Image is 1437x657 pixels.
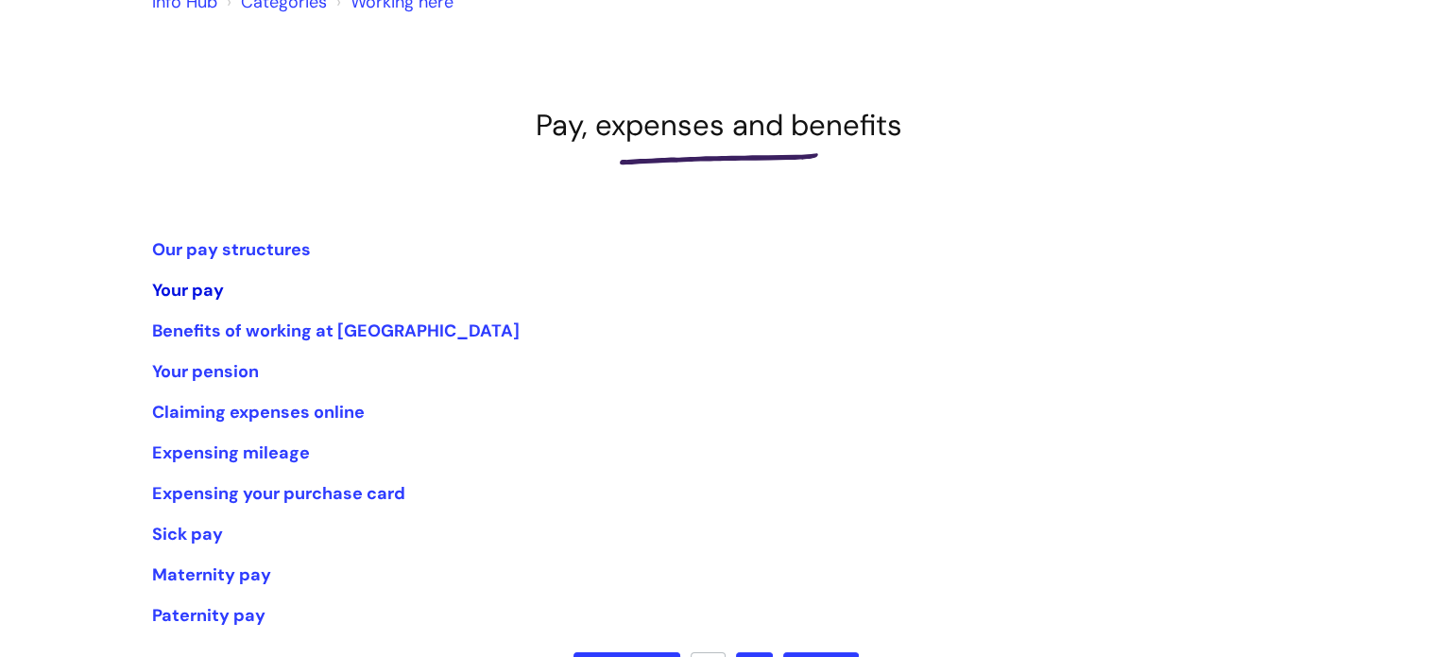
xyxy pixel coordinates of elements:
a: Maternity pay [152,563,271,586]
a: Your pension [152,360,259,383]
a: Expensing mileage [152,441,310,464]
a: Benefits of working at [GEOGRAPHIC_DATA] [152,320,520,342]
a: Sick pay [152,523,223,545]
h1: Pay, expenses and benefits [152,108,1286,143]
a: Paternity pay [152,604,265,627]
a: Expensing your purchase card [152,482,405,505]
a: Our pay structures [152,238,311,261]
a: Your pay [152,279,224,302]
a: Claiming expenses online [152,401,365,424]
